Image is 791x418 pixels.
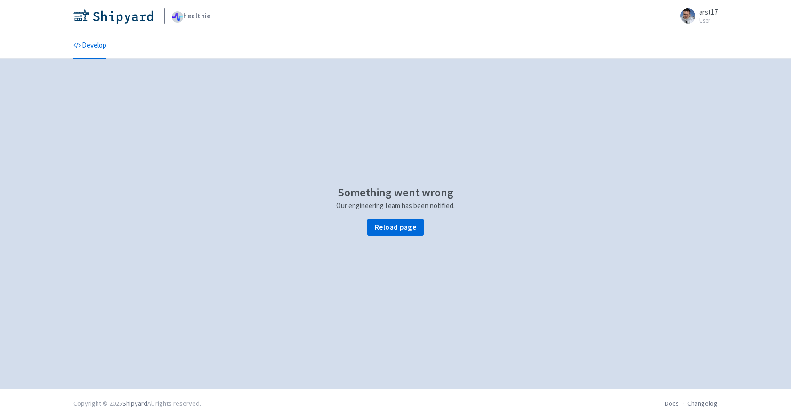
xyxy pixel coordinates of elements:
[73,399,201,409] div: Copyright © 2025 All rights reserved.
[122,399,147,408] a: Shipyard
[338,186,453,199] h3: Something went wrong
[699,17,718,24] small: User
[675,8,718,24] a: arst17 User
[73,8,153,24] img: Shipyard logo
[164,8,218,24] a: healthie
[73,32,106,59] a: Develop
[665,399,679,408] a: Docs
[687,399,718,408] a: Changelog
[699,8,718,16] span: arst17
[336,201,455,211] p: Our engineering team has been notified.
[367,219,424,236] button: Reload page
